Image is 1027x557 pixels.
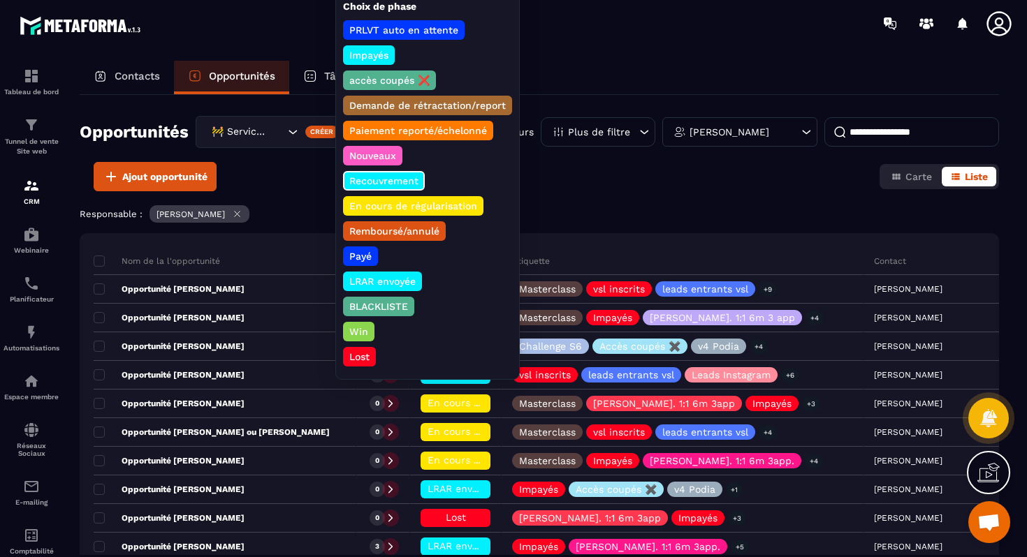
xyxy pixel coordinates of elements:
a: emailemailE-mailing [3,468,59,517]
p: Opportunité [PERSON_NAME] [94,541,245,552]
p: +3 [728,511,746,526]
p: 0 [375,427,379,437]
p: 0 [375,484,379,494]
img: social-network [23,422,40,438]
p: Recouvrement [347,174,421,188]
span: En cours de régularisation [428,426,555,437]
p: Leads Instagram [692,370,771,380]
p: PRLVT auto en attente [347,23,460,37]
img: email [23,478,40,495]
p: Opportunité [PERSON_NAME] [94,341,245,352]
p: Accès coupés ✖️ [599,341,680,351]
p: En cours de régularisation [347,199,479,213]
p: v4 Podia [698,341,739,351]
p: accès coupés ❌ [347,73,432,87]
p: vsl inscrits [593,427,645,437]
p: [PERSON_NAME]. 1:1 6m 3app [593,399,735,408]
p: Tâches [324,70,360,82]
p: Webinaire [3,246,59,254]
img: automations [23,373,40,389]
p: Étiquette [512,255,550,267]
p: 0 [375,513,379,523]
p: Espace membre [3,393,59,401]
p: Paiement reporté/échelonné [347,124,489,138]
p: Payé [347,249,374,263]
p: Plus de filtre [568,127,630,137]
img: automations [23,324,40,341]
p: vsl inscrits [519,370,571,380]
p: Opportunité [PERSON_NAME] [94,312,245,323]
span: Ajout opportunité [122,170,207,184]
span: LRAR envoyée [428,540,494,551]
span: En cours de régularisation [428,397,555,408]
p: 0 [375,456,379,466]
p: Contact [874,255,906,267]
a: automationsautomationsWebinaire [3,216,59,265]
span: En cours de régularisation [428,454,555,466]
p: Opportunité [PERSON_NAME] [94,369,245,380]
p: Impayés [347,48,391,62]
p: Opportunité [PERSON_NAME] [94,484,245,495]
img: logo [20,13,145,38]
p: leads entrants vsl [662,284,748,294]
img: formation [23,177,40,194]
p: [PERSON_NAME]. 1:1 6m 3 app [650,313,795,322]
p: [PERSON_NAME]. 1:1 6m 3app [519,513,661,523]
p: Opportunité [PERSON_NAME] [94,283,245,295]
a: Tâches [289,61,374,94]
p: Masterclass [519,427,576,437]
button: Ajout opportunité [94,162,217,191]
p: 0 [375,399,379,408]
p: +4 [750,339,768,354]
p: BLACKLISTE [347,299,410,313]
p: +4 [806,311,824,325]
a: schedulerschedulerPlanificateur [3,265,59,313]
p: Opportunité [PERSON_NAME] ou [PERSON_NAME] [94,426,330,438]
h2: Opportunités [80,118,189,146]
p: Demande de rétractation/report [347,98,508,112]
button: Carte [882,167,940,186]
p: Impayés [519,484,558,494]
p: LRAR envoyée [347,274,418,288]
p: Opportunité [PERSON_NAME] [94,512,245,523]
img: formation [23,68,40,84]
a: Contacts [80,61,174,94]
input: Search for option [270,124,284,140]
p: vsl inscrits [593,284,645,294]
p: Tableau de bord [3,88,59,96]
p: +4 [759,425,777,440]
p: Réseaux Sociaux [3,442,59,457]
p: Nouveaux [347,149,398,163]
p: [PERSON_NAME] [690,127,769,137]
p: +3 [802,396,820,411]
p: leads entrants vsl [662,427,748,437]
a: social-networksocial-networkRéseaux Sociaux [3,411,59,468]
p: CRM [3,198,59,205]
img: automations [23,226,40,243]
p: 3 [375,542,379,551]
p: Planificateur [3,295,59,303]
p: Impayés [678,513,718,523]
p: leads entrants vsl [588,370,674,380]
a: Opportunités [174,61,289,94]
span: Carte [905,171,932,182]
p: Accès coupés ✖️ [576,484,657,494]
a: automationsautomationsAutomatisations [3,313,59,362]
p: Impayés [593,456,632,466]
p: Impayés [593,313,632,322]
p: [PERSON_NAME] [156,209,225,219]
a: automationsautomationsEspace membre [3,362,59,411]
a: formationformationCRM [3,167,59,216]
p: Nom de la l'opportunité [94,255,220,267]
p: [PERSON_NAME]. 1:1 6m 3app. [650,456,794,466]
p: Remboursé/annulé [347,224,442,238]
img: scheduler [23,275,40,292]
div: Search for option [196,116,342,148]
span: LRAR envoyée [428,483,494,494]
p: Win [347,325,370,339]
p: Challenge S6 [519,341,582,351]
p: Responsable : [80,209,143,219]
p: Opportunité [PERSON_NAME] [94,455,245,466]
p: +1 [726,482,743,497]
img: formation [23,117,40,133]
